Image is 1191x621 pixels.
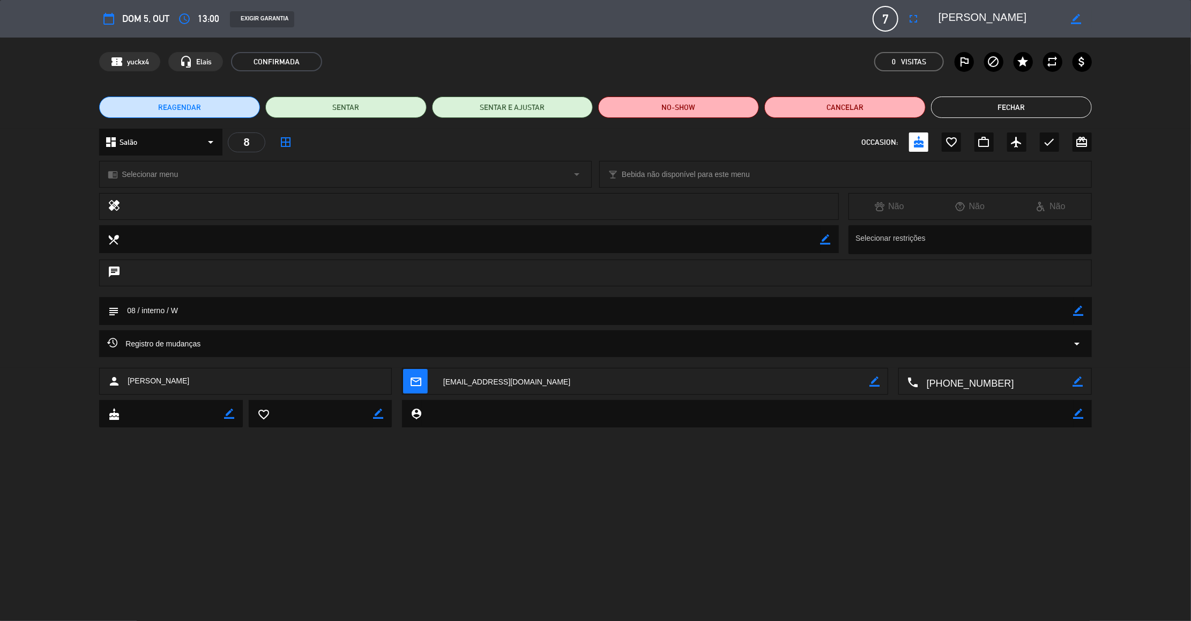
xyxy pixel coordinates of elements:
[1073,376,1083,387] i: border_color
[108,408,120,420] i: cake
[861,136,898,149] span: OCCASION:
[931,97,1092,118] button: Fechar
[1017,55,1030,68] i: star
[196,56,212,68] span: Elais
[198,11,219,27] span: 13:00
[598,97,759,118] button: NO-SHOW
[1076,136,1089,149] i: card_giftcard
[904,9,923,28] button: fullscreen
[1010,136,1023,149] i: airplanemode_active
[108,265,121,280] i: chat
[228,132,265,152] div: 8
[764,97,925,118] button: Cancelar
[108,169,118,180] i: chrome_reader_mode
[1046,55,1059,68] i: repeat
[410,408,422,419] i: person_pin
[99,9,118,28] button: calendar_today
[279,136,292,149] i: border_all
[873,6,898,32] span: 7
[978,136,991,149] i: work_outline
[122,168,178,181] span: Selecionar menu
[570,168,583,181] i: arrow_drop_down
[107,337,200,350] span: Registro de mudanças
[912,136,925,149] i: cake
[122,11,169,27] span: Dom 5, out
[907,12,920,25] i: fullscreen
[869,376,880,387] i: border_color
[178,12,191,25] i: access_time
[120,136,137,149] span: Salão
[1076,55,1089,68] i: attach_money
[108,375,121,388] i: person
[265,97,426,118] button: SENTAR
[373,409,383,419] i: border_color
[204,136,217,149] i: arrow_drop_down
[107,233,119,245] i: local_dining
[987,55,1000,68] i: block
[175,9,194,28] button: access_time
[107,305,119,317] i: subject
[110,55,123,68] span: confirmation_number
[1043,136,1056,149] i: check
[231,52,322,71] span: CONFIRMADA
[102,12,115,25] i: calendar_today
[892,56,896,68] span: 0
[108,199,121,214] i: healing
[180,55,192,68] i: headset_mic
[1010,199,1091,213] div: Não
[1071,14,1082,24] i: border_color
[127,56,149,68] span: yuckx4
[432,97,593,118] button: SENTAR E AJUSTAR
[1074,409,1084,419] i: border_color
[1071,337,1084,350] i: arrow_drop_down
[608,169,618,180] i: local_bar
[945,136,958,149] i: favorite_border
[230,11,294,27] div: EXIGIR GARANTIA
[958,55,971,68] i: outlined_flag
[901,56,926,68] em: Visitas
[105,136,117,149] i: dashboard
[907,376,919,388] i: local_phone
[622,168,750,181] span: Bebida não disponível para este menu
[849,199,930,213] div: Não
[257,408,269,420] i: favorite_border
[821,234,831,245] i: border_color
[158,102,201,113] span: REAGENDAR
[1074,306,1084,316] i: border_color
[410,375,421,387] i: mail_outline
[224,409,234,419] i: border_color
[128,375,189,387] span: [PERSON_NAME]
[99,97,260,118] button: REAGENDAR
[930,199,1011,213] div: Não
